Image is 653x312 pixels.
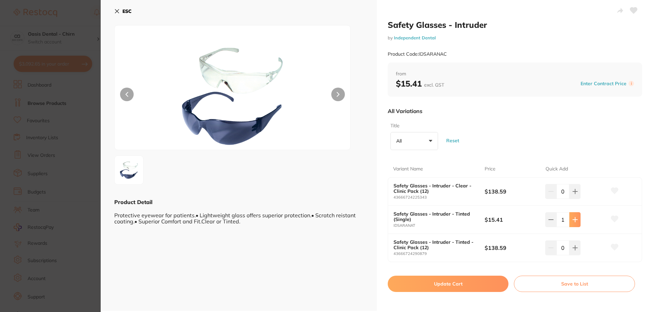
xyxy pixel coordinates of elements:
[485,166,496,172] p: Price
[122,8,132,14] b: ESC
[514,276,635,292] button: Save to List
[444,128,461,153] button: Reset
[162,42,303,150] img: MjA
[114,5,132,17] button: ESC
[629,81,634,86] label: i
[394,252,485,256] small: 43666724290879
[485,244,539,252] b: $138.59
[114,206,363,224] div: Protective eyewear for patients.• Lightweight glass offers superior protection.• Scratch reistant...
[394,223,485,228] small: IDSARANAT
[388,51,447,57] small: Product Code: IDSARANAC
[114,199,152,205] b: Product Detail
[390,132,438,150] button: All
[579,80,629,87] button: Enter Contract Price
[117,158,141,182] img: MjA
[394,211,475,222] b: Safety Glasses - Intruder - Tinted (Single)
[394,183,475,194] b: Safety Glasses - Intruder - Clear - Clinic Pack (12)
[396,138,404,144] p: All
[388,20,642,30] h2: Safety Glasses - Intruder
[388,108,422,114] p: All Variations
[390,123,436,129] label: Title
[396,71,634,77] span: from
[394,35,436,40] a: Independent Dental
[546,166,568,172] p: Quick Add
[393,166,423,172] p: Variant Name
[394,239,475,250] b: Safety Glasses - Intruder - Tinted - Clinic Pack (12)
[485,216,539,223] b: $15.41
[394,195,485,200] small: 43666724225343
[388,276,508,292] button: Update Cart
[485,188,539,195] b: $138.59
[424,82,444,88] span: excl. GST
[388,35,642,40] small: by
[396,78,444,89] b: $15.41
